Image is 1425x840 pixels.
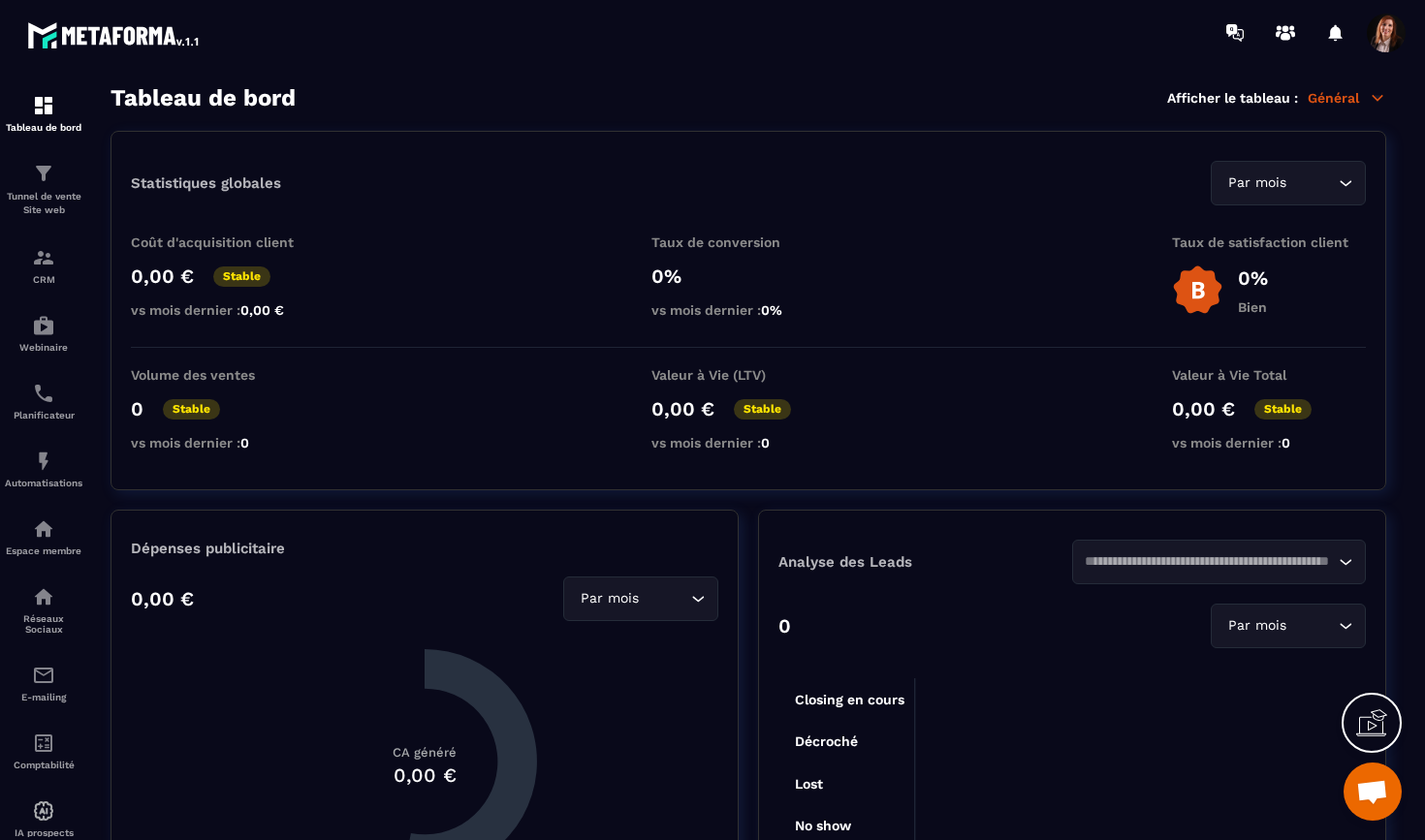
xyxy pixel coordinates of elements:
p: 0,00 € [131,264,194,288]
p: 0 [131,397,143,420]
p: Valeur à Vie (LTV) [651,367,845,383]
a: formationformationCRM [5,232,82,299]
p: Tableau de bord [5,122,82,133]
p: Stable [163,399,220,420]
p: Taux de conversion [651,234,845,250]
a: automationsautomationsAutomatisations [5,435,82,503]
div: Ouvrir le chat [1344,762,1402,821]
p: Afficher le tableau : [1167,90,1298,106]
p: Stable [734,399,791,420]
p: Webinaire [5,342,82,353]
a: accountantaccountantComptabilité [5,717,82,785]
span: Par mois [576,588,643,609]
a: formationformationTunnel de vente Site web [5,147,82,232]
img: formation [32,162,55,185]
p: Analyse des Leads [778,553,1072,571]
tspan: Lost [795,776,823,792]
input: Search for option [643,588,686,609]
a: automationsautomationsWebinaire [5,299,82,367]
span: Par mois [1223,615,1290,637]
img: formation [32,94,55,117]
p: Général [1308,89,1386,107]
span: 0 [1282,435,1290,451]
p: vs mois dernier : [131,302,325,318]
p: E-mailing [5,692,82,702]
p: Valeur à Vie Total [1172,367,1366,383]
p: 0,00 € [651,397,714,420]
a: emailemailE-mailing [5,649,82,717]
input: Search for option [1290,172,1334,194]
tspan: Décroché [795,733,858,749]
div: Search for option [1211,161,1366,205]
span: 0 [240,435,249,451]
tspan: Closing en cours [795,692,904,708]
p: Volume des ventes [131,367,325,383]
p: Comptabilité [5,760,82,770]
p: Dépenses publicitaire [131,540,718,557]
img: logo [27,17,202,52]
span: 0 [761,435,770,451]
p: IA prospects [5,827,82,838]
img: scheduler [32,382,55,405]
p: Planificateur [5,410,82,420]
div: Search for option [1211,604,1366,648]
p: vs mois dernier : [131,435,325,451]
span: 0,00 € [240,302,284,318]
h3: Tableau de bord [111,84,296,111]
p: Statistiques globales [131,174,281,192]
a: social-networksocial-networkRéseaux Sociaux [5,571,82,649]
p: 0,00 € [131,587,194,610]
p: vs mois dernier : [651,302,845,318]
p: vs mois dernier : [1172,435,1366,451]
p: 0% [1238,266,1268,290]
p: vs mois dernier : [651,435,845,451]
p: 0% [651,264,845,288]
a: formationformationTableau de bord [5,79,82,147]
img: formation [32,246,55,269]
img: b-badge-o.b3b20ee6.svg [1172,264,1223,316]
span: Par mois [1223,172,1290,194]
p: Automatisations [5,478,82,488]
div: Search for option [1072,540,1366,584]
p: Espace membre [5,545,82,556]
img: email [32,664,55,687]
img: automations [32,314,55,337]
img: automations [32,799,55,823]
a: schedulerschedulerPlanificateur [5,367,82,435]
p: Tunnel de vente Site web [5,190,82,217]
div: Search for option [563,576,718,621]
a: automationsautomationsEspace membre [5,503,82,571]
img: automations [32,517,55,541]
p: 0,00 € [1172,397,1235,420]
img: automations [32,450,55,473]
tspan: No show [795,818,852,833]
p: 0 [778,614,791,638]
input: Search for option [1290,615,1334,637]
p: Bien [1238,299,1268,315]
p: CRM [5,274,82,285]
p: Coût d'acquisition client [131,234,325,250]
span: 0% [761,302,782,318]
img: social-network [32,585,55,608]
p: Taux de satisfaction client [1172,234,1366,250]
p: Stable [1254,399,1312,420]
p: Réseaux Sociaux [5,613,82,635]
img: accountant [32,731,55,755]
p: Stable [213,266,270,287]
input: Search for option [1085,551,1334,573]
